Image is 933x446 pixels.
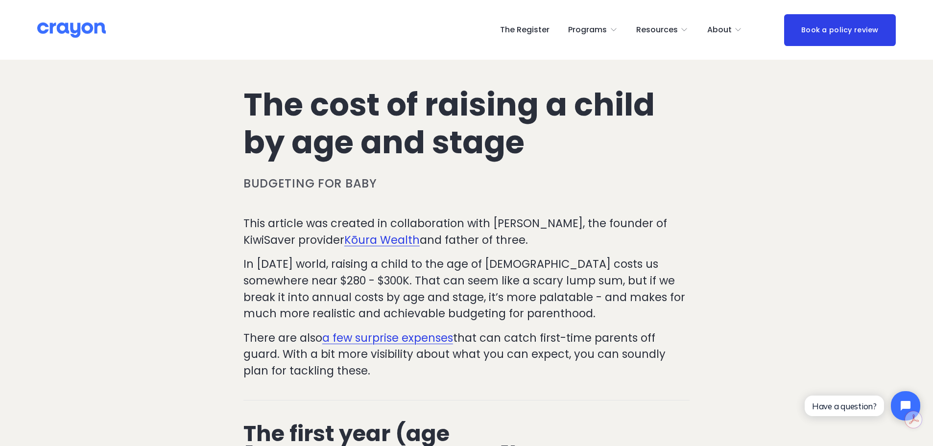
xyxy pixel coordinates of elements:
[37,22,106,39] img: Crayon
[322,330,453,346] a: a few surprise expenses
[707,22,742,38] a: folder dropdown
[568,23,607,37] span: Programs
[500,22,550,38] a: The Register
[243,215,690,248] p: This article was created in collaboration with [PERSON_NAME], the founder of KiwiSaver provider a...
[707,23,732,37] span: About
[344,232,420,248] a: Kōura Wealth
[568,22,618,38] a: folder dropdown
[796,383,929,429] iframe: Tidio Chat
[243,256,690,322] p: In [DATE] world, raising a child to the age of [DEMOGRAPHIC_DATA] costs us somewhere near $280 - ...
[636,22,689,38] a: folder dropdown
[243,175,377,191] a: Budgeting for baby
[636,23,678,37] span: Resources
[784,14,896,46] a: Book a policy review
[243,330,690,379] p: There are also that can catch first-time parents off guard. With a bit more visibility about what...
[243,86,690,162] h1: The cost of raising a child by age and stage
